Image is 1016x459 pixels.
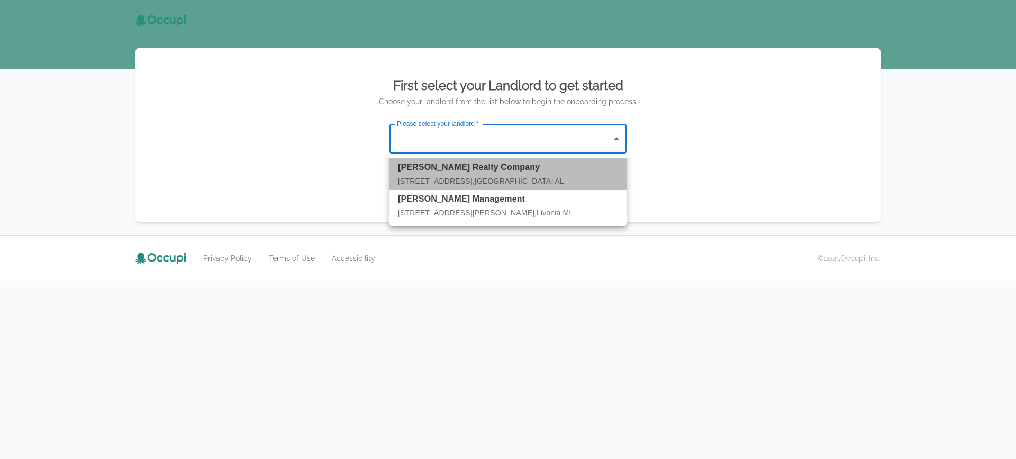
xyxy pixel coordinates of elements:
[398,193,618,205] strong: [PERSON_NAME] Management
[398,209,537,217] span: [STREET_ADDRESS][PERSON_NAME] ,
[537,209,563,217] span: Livonia
[563,209,571,217] span: MI
[398,161,618,174] strong: [PERSON_NAME] Realty Company
[555,177,564,185] span: AL
[475,177,555,185] span: [GEOGRAPHIC_DATA]
[398,177,475,185] span: [STREET_ADDRESS] ,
